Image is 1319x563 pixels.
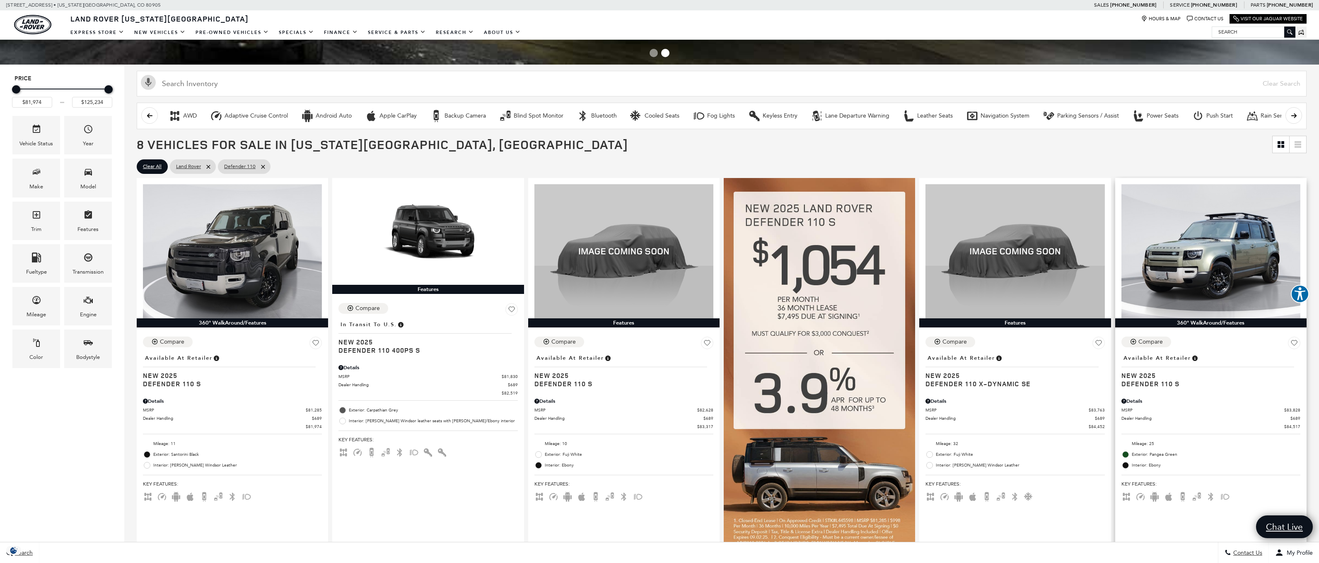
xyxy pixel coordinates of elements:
div: Pricing Details - Defender 110 S [534,397,713,405]
div: Bluetooth [591,112,617,120]
button: Apple CarPlayApple CarPlay [360,107,421,125]
span: My Profile [1283,549,1313,556]
div: Compare [160,338,184,346]
div: VehicleVehicle Status [12,116,60,154]
button: Cooled SeatsCooled Seats [626,107,684,125]
img: 2025 LAND ROVER Defender 110 S [534,184,713,318]
div: Vehicle Status [19,139,53,148]
span: Apple Car-Play [185,493,195,499]
button: Keyless EntryKeyless Entry [744,107,802,125]
img: Land Rover [14,15,51,34]
span: Chat Live [1262,521,1307,532]
a: $84,517 [1121,423,1300,430]
span: Key Features : [338,435,517,444]
span: Available at Retailer [928,354,995,363]
button: Rain Sensing WipersRain Sensing Wipers [1242,107,1319,125]
span: New 2025 [534,371,707,380]
a: Visit Our Jaguar Website [1233,16,1303,22]
img: Opt-Out Icon [4,546,23,555]
span: Mileage [31,293,41,310]
input: Search [1212,27,1295,37]
li: Mileage: 10 [534,438,713,449]
span: $83,763 [1089,407,1105,413]
button: Compare Vehicle [143,337,193,347]
button: Blind Spot MonitorBlind Spot Monitor [495,107,568,125]
span: Vehicle has shipped from factory of origin. Estimated time of delivery to Retailer is on average ... [397,320,404,329]
span: $82,628 [697,407,713,413]
span: Land Rover [176,161,201,172]
span: Adaptive Cruise Control [940,493,949,499]
div: Compare [942,338,967,346]
div: Engine [80,310,97,319]
div: Push Start [1192,110,1204,122]
span: Sales [1094,2,1109,8]
span: New 2025 [1121,371,1294,380]
span: Exterior: Carpathian Grey [349,406,517,414]
img: 2025 LAND ROVER Defender 110 X-Dynamic SE [925,184,1104,318]
span: Interior: [PERSON_NAME] Windsor Leather [936,461,1104,469]
a: Hours & Map [1141,16,1181,22]
span: Fog Lights [242,493,251,499]
div: Apple CarPlay [365,110,377,122]
div: Rain Sensing Wipers [1261,112,1314,120]
span: Blind Spot Monitor [1192,493,1202,499]
span: Fueltype [31,250,41,267]
div: Minimum Price [12,85,20,94]
div: Features [528,318,720,327]
button: BluetoothBluetooth [572,107,621,125]
button: Android AutoAndroid Auto [297,107,356,125]
span: 8 Vehicles for Sale in [US_STATE][GEOGRAPHIC_DATA], [GEOGRAPHIC_DATA] [137,136,628,153]
div: Cooled Seats [630,110,643,122]
span: Defender 110 S [143,380,316,388]
button: AWDAWD [164,107,201,125]
div: Price [12,82,112,108]
span: Fog Lights [409,449,419,455]
span: Blind Spot Monitor [996,493,1006,499]
span: AWD [1121,493,1131,499]
a: [STREET_ADDRESS] • [US_STATE][GEOGRAPHIC_DATA], CO 80905 [6,2,161,8]
div: AWD [169,110,181,122]
span: Dealer Handling [925,415,1094,421]
span: Defender 110 X-Dynamic SE [925,380,1098,388]
span: Trim [31,208,41,225]
div: Mileage [27,310,46,319]
a: land-rover [14,15,51,34]
span: Bodystyle [83,336,93,353]
div: Power Seats [1147,112,1179,120]
a: Available at RetailerNew 2025Defender 110 X-Dynamic SE [925,352,1104,388]
div: BodystyleBodystyle [64,330,112,368]
div: Transmission [72,267,104,277]
span: Bluetooth [1206,493,1216,499]
div: Android Auto [316,112,352,120]
span: Backup Camera [1178,493,1188,499]
div: Android Auto [301,110,314,122]
div: Make [29,182,43,191]
span: $81,830 [502,373,518,380]
div: FueltypeFueltype [12,244,60,283]
span: Vehicle [31,122,41,139]
div: Features [919,318,1111,327]
span: Bluetooth [1010,493,1020,499]
span: Model [83,165,93,182]
span: $83,828 [1284,407,1300,413]
span: $689 [1095,415,1105,421]
div: Maximum Price [104,85,113,94]
span: $689 [508,382,518,388]
a: MSRP $83,763 [925,407,1104,413]
svg: Click to toggle on voice search [141,75,156,90]
a: $84,452 [925,423,1104,430]
div: Cooled Seats [645,112,679,120]
span: Bluetooth [619,493,629,499]
div: Bodystyle [76,353,100,362]
button: Save Vehicle [701,337,713,352]
a: Research [431,25,479,40]
div: Year [83,139,94,148]
span: Dealer Handling [1121,415,1290,421]
span: $689 [312,415,322,421]
span: Apple Car-Play [577,493,587,499]
a: MSRP $83,828 [1121,407,1300,413]
a: $82,519 [338,390,517,396]
img: 2025 LAND ROVER Defender 110 400PS S [338,184,517,285]
span: Backup Camera [199,493,209,499]
span: MSRP [143,407,306,413]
